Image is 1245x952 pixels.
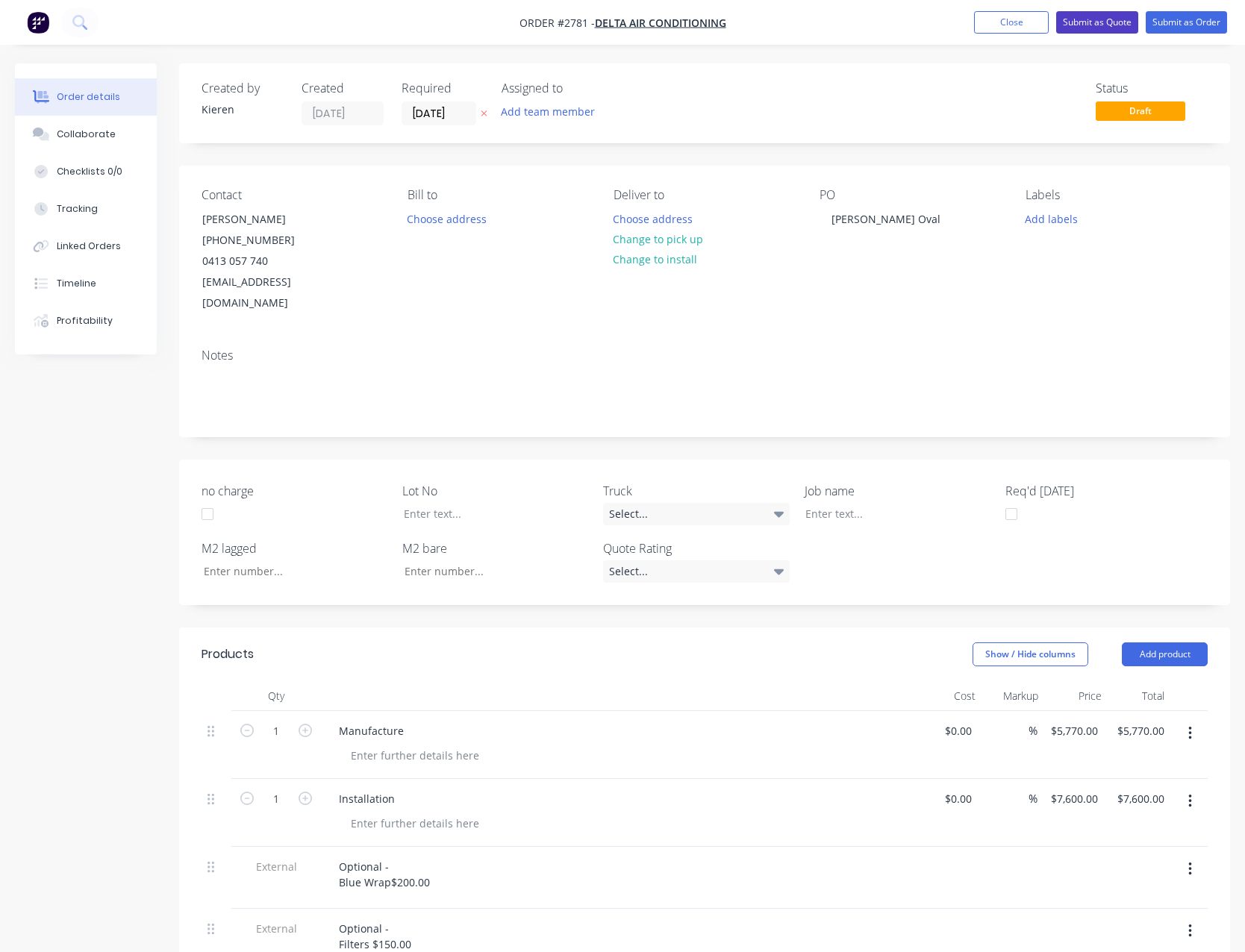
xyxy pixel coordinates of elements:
div: Timeline [57,277,96,290]
div: [PERSON_NAME] [202,209,326,230]
button: Collaborate [15,116,157,153]
div: Notes [202,348,1208,363]
div: [PHONE_NUMBER] [202,230,326,251]
label: Job name [805,482,991,500]
button: Submit as Order [1146,11,1227,34]
label: M2 lagged [202,539,388,557]
div: Deliver to [614,188,796,202]
input: Enter number... [392,560,589,583]
label: M2 bare [402,539,589,557]
div: Total [1108,681,1171,711]
button: Add product [1122,642,1208,666]
div: Select... [603,503,790,525]
button: Add labels [1017,208,1086,228]
div: Linked Orders [57,239,121,253]
input: Enter number... [191,560,388,583]
div: Manufacture [327,720,416,742]
label: no charge [202,482,388,500]
button: Tracking [15,190,157,228]
div: Qty [231,681,321,711]
label: Lot No [402,482,589,500]
div: Bill to [408,188,590,202]
label: Req'd [DATE] [1005,482,1192,500]
button: Change to install [605,249,705,269]
span: % [1029,722,1037,739]
div: [PERSON_NAME] Oval [820,208,952,230]
div: Required [402,81,484,95]
div: Created [302,81,384,95]
button: Add team member [493,101,603,122]
span: % [1029,790,1037,807]
div: Profitability [57,314,113,328]
button: Close [974,11,1049,34]
div: PO [820,188,1002,202]
div: Collaborate [57,128,116,141]
div: Optional - Blue Wrap$200.00 [327,856,442,893]
button: Linked Orders [15,228,157,265]
img: Factory [27,11,49,34]
button: Submit as Quote [1056,11,1138,34]
button: Change to pick up [605,229,711,249]
div: Assigned to [502,81,651,95]
div: Cost [918,681,982,711]
div: Price [1044,681,1108,711]
button: Add team member [502,101,603,122]
div: Labels [1026,188,1208,202]
div: [EMAIL_ADDRESS][DOMAIN_NAME] [202,272,326,313]
button: Timeline [15,265,157,302]
button: Checklists 0/0 [15,153,157,190]
div: Status [1096,81,1208,95]
a: Delta Air Conditioning [595,16,726,30]
span: Draft [1096,101,1185,120]
button: Order details [15,78,157,116]
div: Products [202,645,254,663]
div: Select... [603,560,790,583]
button: Choose address [399,208,495,228]
div: 0413 057 740 [202,251,326,272]
div: Installation [327,788,407,809]
div: Order details [57,90,120,104]
div: Checklists 0/0 [57,165,122,178]
div: Created by [202,81,284,95]
button: Choose address [605,208,701,228]
span: Order #2781 - [519,16,595,30]
label: Truck [603,482,790,500]
div: Tracking [57,202,98,216]
span: External [237,859,315,874]
label: Quote Rating [603,539,790,557]
span: External [237,921,315,936]
button: Show / Hide columns [973,642,1088,666]
div: Contact [202,188,384,202]
div: Markup [982,681,1045,711]
button: Profitability [15,302,157,339]
div: Kieren [202,101,284,117]
div: [PERSON_NAME][PHONE_NUMBER]0413 057 740[EMAIL_ADDRESS][DOMAIN_NAME] [190,208,339,314]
